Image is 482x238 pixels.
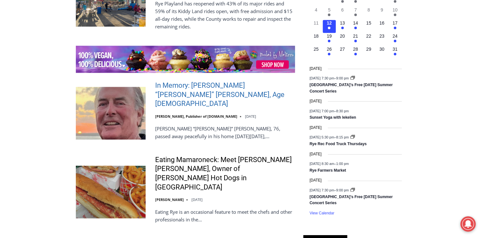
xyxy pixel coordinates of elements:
button: 29 [362,46,375,59]
em: Has events [354,13,357,16]
button: 19 Has events [323,33,336,46]
time: 24 [392,33,398,39]
time: 13 [340,20,345,26]
a: Eating Mamaroneck: Meet [PERSON_NAME] [PERSON_NAME], Owner of [PERSON_NAME] Hot Dogs in [GEOGRAPH... [155,155,295,192]
time: 16 [379,20,385,26]
em: Has events [354,26,357,29]
button: 20 [336,33,349,46]
em: Has events [328,26,330,29]
time: 17 [392,20,398,26]
a: Open Tues. - Sun. [PHONE_NUMBER] [0,64,64,79]
time: 20 [340,33,345,39]
span: 9:00 pm [336,188,349,192]
button: 15 [362,20,375,33]
time: 11 [313,20,319,26]
time: 7 [354,7,357,12]
time: [DATE] [310,66,322,72]
button: 16 [375,20,388,33]
p: Eating Rye is an occasional feature to meet the chefs and other professionals in the… [155,208,295,223]
span: [DATE] 8:30 am [310,162,334,166]
button: 9 [375,7,388,20]
em: Has events [394,53,396,55]
time: – [310,188,350,192]
em: Has events [328,40,330,42]
span: 8:15 pm [336,135,349,139]
em: Has events [341,26,344,29]
img: In Memory: Richard “Dick” Austin Langeloh, Age 76 [76,87,146,139]
span: Open Tues. - Sun. [PHONE_NUMBER] [2,66,62,90]
div: "clearly one of the favorites in the [GEOGRAPHIC_DATA] neighborhood" [66,40,94,76]
a: [GEOGRAPHIC_DATA]’s Free [DATE] Summer Concert Series [310,83,393,94]
time: 29 [366,47,371,52]
em: Has events [328,13,330,16]
button: 5 Has events [323,7,336,20]
a: Rye Rec Food Truck Thursdays [310,142,367,147]
time: 10 [392,7,398,12]
time: 31 [392,47,398,52]
button: 22 [362,33,375,46]
time: – [310,109,349,113]
button: 7 Has events [349,7,362,20]
p: [PERSON_NAME] “[PERSON_NAME]” [PERSON_NAME], 76, passed away peacefully in his home [DATE][DATE],… [155,125,295,140]
time: – [310,76,350,80]
button: 31 Has events [388,46,401,59]
time: 4 [315,7,317,12]
button: 24 Has events [388,33,401,46]
time: [DATE] [310,125,322,131]
a: In Memory: [PERSON_NAME] “[PERSON_NAME]” [PERSON_NAME], Age [DEMOGRAPHIC_DATA] [155,81,295,108]
img: Eating Mamaroneck: Meet Gene Christian Baca, Owner of Walter’s Hot Dogs in Mamaroneck [76,166,146,218]
time: – [310,162,349,166]
button: 4 [310,7,323,20]
span: [DATE] 7:30 pm [310,188,334,192]
time: 27 [340,47,345,52]
img: Baked by Melissa [76,46,295,73]
span: [DATE] 7:00 pm [310,109,334,113]
time: 6 [341,7,344,12]
span: [DATE] 7:30 pm [310,76,334,80]
a: [PERSON_NAME], Publisher of [DOMAIN_NAME] [155,114,237,119]
a: Rye Farmers Market [310,168,346,173]
time: [DATE] [310,177,322,183]
time: 8 [367,7,370,12]
button: 17 Has events [388,20,401,33]
time: 21 [353,33,358,39]
em: Has events [394,26,396,29]
time: [DATE] [310,151,322,157]
button: 30 [375,46,388,59]
time: – [310,135,350,139]
span: 9:00 pm [336,76,349,80]
button: 13 Has events [336,20,349,33]
button: 26 Has events [323,46,336,59]
button: 14 Has events [349,20,362,33]
a: Sunset Yoga with Iekelien [310,115,356,120]
time: 12 [327,20,332,26]
button: 21 Has events [349,33,362,46]
time: 25 [313,47,319,52]
button: 25 [310,46,323,59]
a: Book [PERSON_NAME]'s Good Humor for Your Event [189,2,230,29]
em: Has events [328,53,330,55]
h4: Book [PERSON_NAME]'s Good Humor for Your Event [194,7,222,25]
time: 14 [353,20,358,26]
button: 10 Has events [388,7,401,20]
button: 8 [362,7,375,20]
button: 28 Has events [349,46,362,59]
time: 19 [327,33,332,39]
time: 23 [379,33,385,39]
time: 26 [327,47,332,52]
button: 12 Has events [323,20,336,33]
button: 23 [375,33,388,46]
span: 8:30 pm [336,109,349,113]
time: 5 [328,7,331,12]
a: Intern @ [DOMAIN_NAME] [153,62,309,79]
time: 30 [379,47,385,52]
time: [DATE] [191,197,203,202]
time: [DATE] [245,114,256,119]
span: 1:00 pm [336,162,349,166]
button: 27 [336,46,349,59]
div: "The first chef I interviewed talked about coming to [GEOGRAPHIC_DATA] from [GEOGRAPHIC_DATA] in ... [161,0,301,62]
time: 28 [353,47,358,52]
button: 6 [336,7,349,20]
em: Has events [394,40,396,42]
a: [PERSON_NAME] [155,197,184,202]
